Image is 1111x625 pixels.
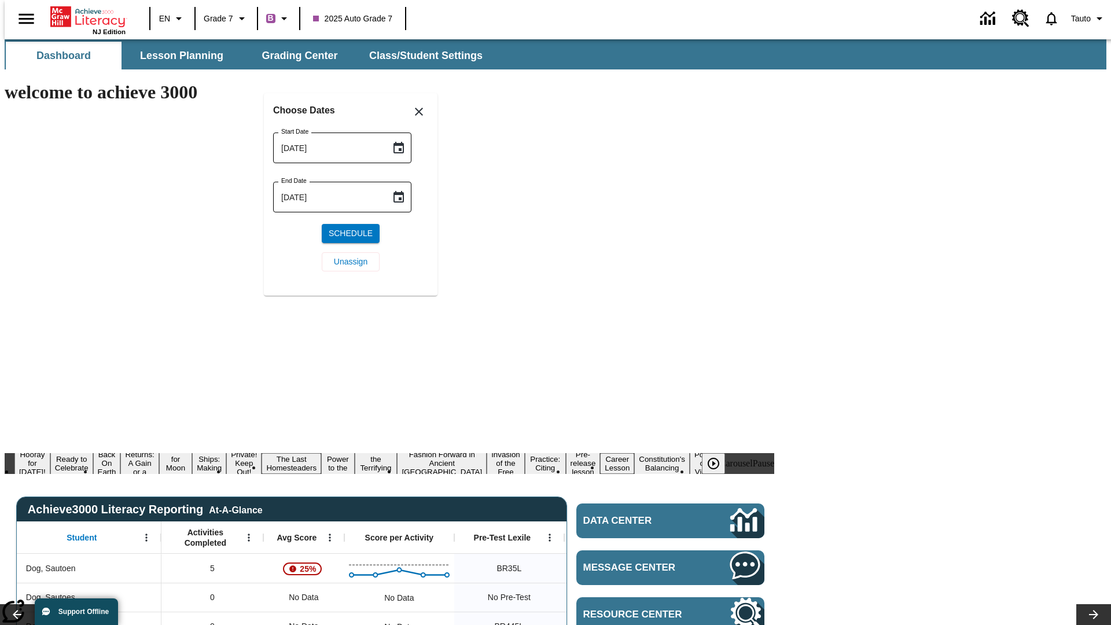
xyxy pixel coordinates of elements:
[281,127,308,136] label: Start Date
[58,608,109,616] span: Support Offline
[387,137,410,160] button: Choose date, selected date is Oct 13, 2025
[14,448,50,478] button: Slide 1 Hooray for Constitution Day!
[273,102,428,281] div: Choose date
[365,532,434,543] span: Score per Activity
[355,444,398,483] button: Slide 10 Attack of the Terrifying Tomatoes
[93,448,121,478] button: Slide 3 Back On Earth
[26,591,75,604] span: Dog, Sautoes
[35,598,118,625] button: Support Offline
[263,583,344,612] div: No Data, Dog, Sautoes
[564,554,674,583] div: 35 Lexile, ER, Based on the Lexile Reading measure, student is an Emerging Reader (ER) and will h...
[973,3,1005,35] a: Data Center
[268,11,274,25] span: B
[159,13,170,25] span: EN
[204,13,233,25] span: Grade 7
[273,102,428,119] h6: Choose Dates
[161,554,263,583] div: 5, Dog, Sautoen
[525,444,566,483] button: Slide 13 Mixed Practice: Citing Evidence
[634,444,690,483] button: Slide 16 The Constitution's Balancing Act
[576,503,764,538] a: Data Center
[600,453,634,474] button: Slide 15 Career Lesson
[690,448,716,478] button: Slide 17 Point of View
[161,583,263,612] div: 0, Dog, Sautoes
[281,177,307,185] label: End Date
[209,503,262,516] div: At-A-Glance
[50,444,93,483] button: Slide 2 Get Ready to Celebrate Juneteenth!
[242,42,358,69] button: Grading Center
[583,515,691,527] span: Data Center
[703,458,774,469] div: heroCarouselPause
[369,49,483,62] span: Class/Student Settings
[192,444,226,483] button: Slide 6 Cruise Ships: Making Waves
[240,529,257,546] button: Open Menu
[50,4,126,35] div: Home
[210,562,215,575] span: 5
[576,550,764,585] a: Message Center
[210,591,215,604] span: 0
[583,609,696,620] span: Resource Center
[67,532,97,543] span: Student
[277,532,317,543] span: Avg Score
[273,133,382,163] input: MMMM-DD-YYYY
[50,5,126,28] a: Home
[5,82,774,103] h1: welcome to achieve 3000
[397,448,487,478] button: Slide 11 Fashion Forward in Ancient Rome
[9,2,43,36] button: Open side menu
[199,8,253,29] button: Grade: Grade 7, Select a grade
[387,186,410,209] button: Choose date, selected date is Oct 13, 2025
[334,256,367,268] span: Unassign
[167,527,244,548] span: Activities Completed
[496,562,521,575] span: Beginning reader 35 Lexile, Dog, Sautoen
[488,591,531,604] span: No Pre-Test, Dog, Sautoes
[262,8,296,29] button: Boost Class color is purple. Change class color
[263,554,344,583] div: , 25%, Attention! This student's Average First Try Score of 25% is below 65%, Dog, Sautoen
[1071,13,1091,25] span: Tauto
[273,182,382,212] input: MMMM-DD-YYYY
[226,448,262,478] button: Slide 7 Private! Keep Out!
[140,49,223,62] span: Lesson Planning
[1076,604,1111,625] button: Lesson carousel, Next
[93,28,126,35] span: NJ Edition
[378,586,420,609] div: No Data, Dog, Sautoes
[405,98,433,126] button: Close
[36,49,91,62] span: Dashboard
[295,558,321,579] span: 25%
[262,49,337,62] span: Grading Center
[360,42,492,69] button: Class/Student Settings
[474,532,531,543] span: Pre-Test Lexile
[262,453,321,474] button: Slide 8 The Last Homesteaders
[6,42,122,69] button: Dashboard
[566,448,601,478] button: Slide 14 Pre-release lesson
[1036,3,1066,34] a: Notifications
[702,453,725,474] button: Play
[321,444,355,483] button: Slide 9 Solar Power to the People
[28,503,263,516] span: Achieve3000 Literacy Reporting
[313,13,393,25] span: 2025 Auto Grade 7
[564,583,674,612] div: No Data, Dog, Sautoes
[120,440,159,487] button: Slide 4 Free Returns: A Gain or a Drain?
[5,42,493,69] div: SubNavbar
[159,444,192,483] button: Slide 5 Time for Moon Rules?
[322,252,380,271] button: Unassign
[1005,3,1036,34] a: Resource Center, Will open in new tab
[154,8,191,29] button: Language: EN, Select a language
[329,227,373,240] span: Schedule
[583,562,696,573] span: Message Center
[283,586,324,609] span: No Data
[487,440,525,487] button: Slide 12 The Invasion of the Free CD
[1066,8,1111,29] button: Profile/Settings
[541,529,558,546] button: Open Menu
[702,453,737,474] div: Play
[5,39,1106,69] div: SubNavbar
[26,562,76,575] span: Dog, Sautoen
[138,529,155,546] button: Open Menu
[124,42,240,69] button: Lesson Planning
[321,529,339,546] button: Open Menu
[322,224,380,243] button: Schedule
